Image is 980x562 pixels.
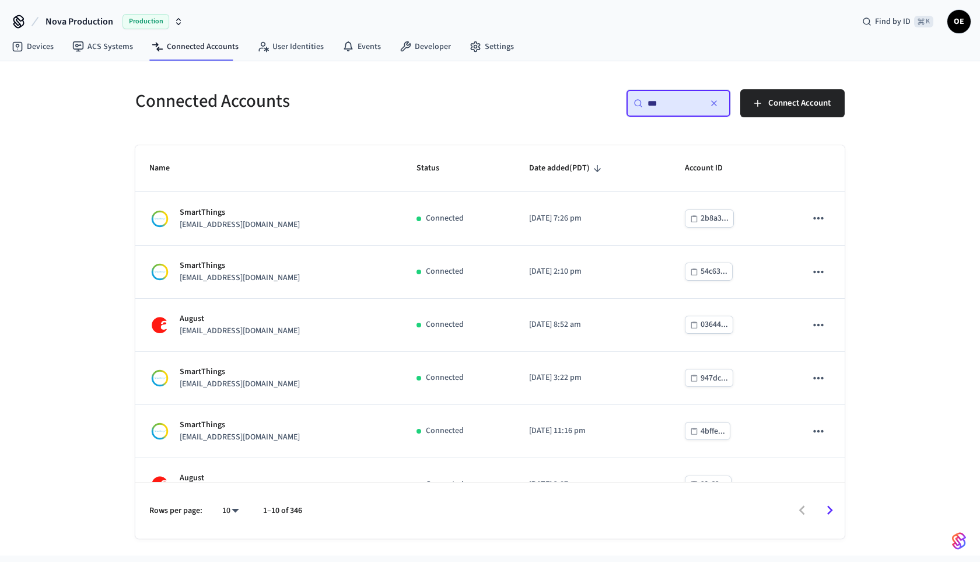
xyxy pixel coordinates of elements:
[685,159,738,177] span: Account ID
[426,319,464,331] p: Connected
[149,208,170,229] img: Smartthings Logo, Square
[149,159,185,177] span: Name
[529,479,657,491] p: [DATE] 2:07 pm
[149,474,170,495] img: August Logo, Square
[149,505,202,517] p: Rows per page:
[685,422,730,440] button: 4bffe...
[149,261,170,282] img: Smartthings Logo, Square
[701,424,725,439] div: 4bffe...
[426,372,464,384] p: Connected
[875,16,911,27] span: Find by ID
[180,378,300,390] p: [EMAIL_ADDRESS][DOMAIN_NAME]
[180,219,300,231] p: [EMAIL_ADDRESS][DOMAIN_NAME]
[529,425,657,437] p: [DATE] 11:16 pm
[180,313,300,325] p: August
[816,497,843,524] button: Go to next page
[123,14,169,29] span: Production
[416,159,454,177] span: Status
[333,36,390,57] a: Events
[685,369,733,387] button: 947dc...
[426,425,464,437] p: Connected
[426,479,464,491] p: Connected
[180,260,300,272] p: SmartThings
[426,266,464,278] p: Connected
[529,319,657,331] p: [DATE] 8:52 am
[949,11,970,32] span: OE
[216,502,244,519] div: 10
[701,264,727,279] div: 54c63...
[768,96,831,111] span: Connect Account
[149,368,170,389] img: Smartthings Logo, Square
[180,207,300,219] p: SmartThings
[529,372,657,384] p: [DATE] 3:22 pm
[180,366,300,378] p: SmartThings
[263,505,302,517] p: 1–10 of 346
[701,317,728,332] div: 03644...
[142,36,248,57] a: Connected Accounts
[529,266,657,278] p: [DATE] 2:10 pm
[460,36,523,57] a: Settings
[529,212,657,225] p: [DATE] 7:26 pm
[685,476,731,494] button: 9fa62...
[248,36,333,57] a: User Identities
[740,89,845,117] button: Connect Account
[135,89,483,113] h5: Connected Accounts
[180,419,300,431] p: SmartThings
[529,159,605,177] span: Date added(PDT)
[45,15,113,29] span: Nova Production
[426,212,464,225] p: Connected
[390,36,460,57] a: Developer
[701,211,729,226] div: 2b8a3...
[914,16,933,27] span: ⌘ K
[180,472,300,484] p: August
[149,421,170,442] img: Smartthings Logo, Square
[63,36,142,57] a: ACS Systems
[2,36,63,57] a: Devices
[701,371,728,386] div: 947dc...
[685,210,734,228] button: 2b8a3...
[947,10,971,33] button: OE
[701,477,726,492] div: 9fa62...
[952,532,966,550] img: SeamLogoGradient.69752ec5.svg
[685,316,733,334] button: 03644...
[180,325,300,337] p: [EMAIL_ADDRESS][DOMAIN_NAME]
[149,315,170,336] img: August Logo, Square
[180,272,300,284] p: [EMAIL_ADDRESS][DOMAIN_NAME]
[180,431,300,444] p: [EMAIL_ADDRESS][DOMAIN_NAME]
[685,263,733,281] button: 54c63...
[853,11,943,32] div: Find by ID⌘ K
